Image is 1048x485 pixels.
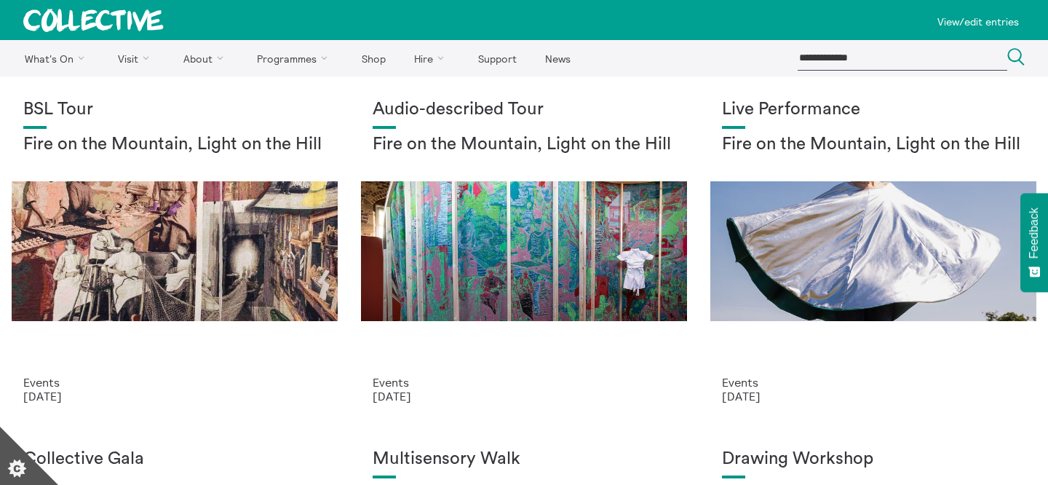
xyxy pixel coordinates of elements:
h1: Multisensory Walk [373,449,675,470]
h2: Fire on the Mountain, Light on the Hill [722,135,1025,155]
a: Photo: Eoin Carey Live Performance Fire on the Mountain, Light on the Hill Events [DATE] [699,76,1048,426]
a: Shop [349,40,398,76]
span: Feedback [1028,208,1041,259]
p: Events [23,376,326,389]
h1: BSL Tour [23,100,326,120]
h1: Drawing Workshop [722,449,1025,470]
a: What's On [12,40,103,76]
a: Hire [402,40,463,76]
h2: Fire on the Mountain, Light on the Hill [23,135,326,155]
p: Events [373,376,675,389]
a: About [170,40,242,76]
h1: Collective Gala [23,449,326,470]
a: Photo: Eoin Carey Audio-described Tour Fire on the Mountain, Light on the Hill Events [DATE] [349,76,699,426]
h1: Live Performance [722,100,1025,120]
a: View/edit entries [932,6,1025,34]
p: Events [722,376,1025,389]
button: Feedback - Show survey [1020,193,1048,292]
h2: Fire on the Mountain, Light on the Hill [373,135,675,155]
a: Support [465,40,529,76]
p: View/edit entries [937,16,1019,28]
h1: Audio-described Tour [373,100,675,120]
a: News [532,40,583,76]
p: [DATE] [23,390,326,403]
p: [DATE] [373,390,675,403]
p: [DATE] [722,390,1025,403]
a: Visit [106,40,168,76]
a: Programmes [245,40,346,76]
